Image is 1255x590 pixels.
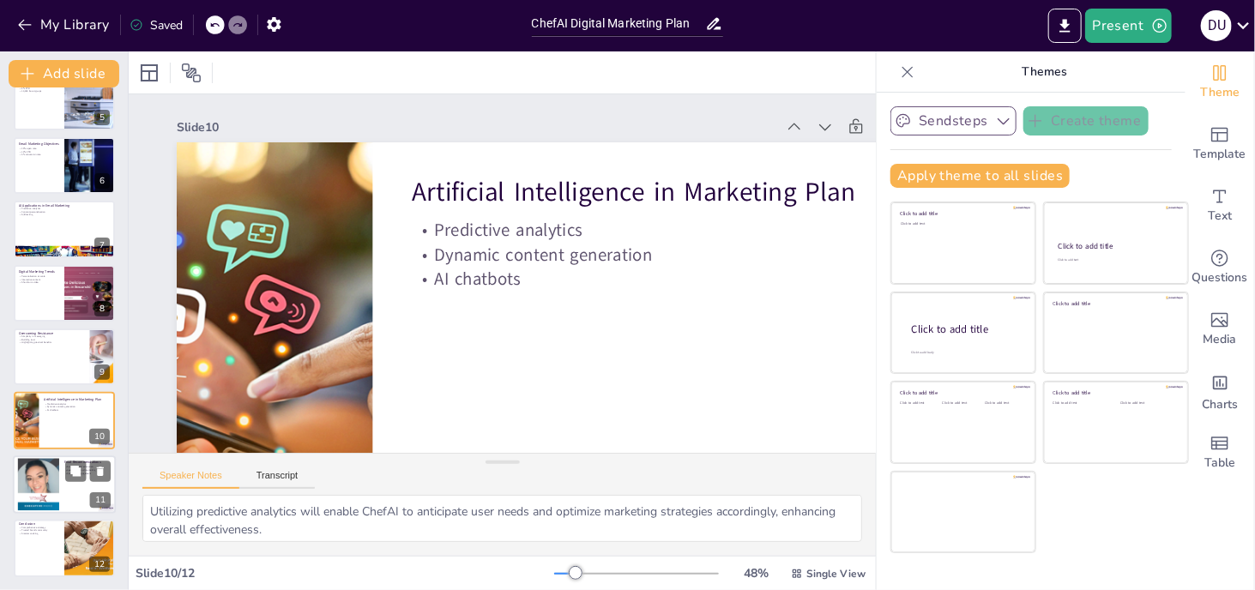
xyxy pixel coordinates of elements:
[1208,207,1232,226] span: Text
[1186,360,1254,422] div: Add charts and graphs
[19,210,110,214] p: Content personalization
[14,392,115,449] div: 10
[943,401,981,406] div: Click to add text
[1186,51,1254,113] div: Change the overall theme
[1059,241,1173,251] div: Click to add title
[94,110,110,125] div: 5
[19,214,110,217] p: A/B testing
[239,470,316,489] button: Transcript
[1085,9,1171,43] button: Present
[1120,401,1174,406] div: Click to add text
[1192,268,1248,287] span: Questions
[13,455,116,514] div: 11
[64,460,111,465] p: Final Recommendations
[44,405,110,408] p: Dynamic content generation
[890,106,1017,135] button: Sendsteps
[14,74,115,130] div: 5
[1186,175,1254,237] div: Add text boxes
[19,268,59,274] p: Digital Marketing Trends
[1053,300,1176,307] div: Click to add title
[89,429,110,444] div: 10
[1204,454,1235,473] span: Table
[19,278,59,281] p: Interactive content
[44,408,110,412] p: AI chatbots
[19,280,59,284] p: Short-form video
[736,565,777,581] div: 48 %
[44,402,110,406] p: Predictive analytics
[19,334,85,338] p: Simplicity in messaging
[985,401,1023,406] div: Click to add text
[19,527,59,530] p: Comprehensive strategy
[181,63,202,83] span: Position
[9,60,119,87] button: Add slide
[1194,145,1246,164] span: Template
[901,390,1023,397] div: Click to add title
[64,472,111,475] p: Sustaining engagement
[19,208,110,211] p: Predictive analytics
[1186,237,1254,298] div: Get real-time input from your audience
[19,147,59,150] p: 25% open rate
[19,331,85,336] p: Overcoming Resistance
[19,533,59,536] p: Smarter cooking
[1023,106,1149,135] button: Create theme
[912,351,1020,355] div: Click to add body
[912,322,1022,337] div: Click to add title
[532,11,706,36] input: Insert title
[64,466,111,469] p: Awareness and education
[1201,9,1232,43] button: D U
[64,468,111,472] p: Leveraging email marketing
[19,154,59,157] p: 6% conversion rate
[65,461,86,481] button: Duplicate Slide
[901,222,1023,226] div: Click to add text
[19,341,85,345] p: Highlighting practical benefits
[890,164,1070,188] button: Apply theme to all slides
[1048,9,1082,43] button: Export to PowerPoint
[90,492,111,508] div: 11
[14,137,115,194] div: 6
[19,529,59,533] p: Trusted brand community
[14,328,115,385] div: 9
[1201,10,1232,41] div: D U
[1200,83,1240,102] span: Theme
[136,59,163,87] div: Layout
[94,364,110,380] div: 9
[94,173,110,189] div: 6
[14,201,115,257] div: 7
[901,211,1023,218] div: Click to add title
[1186,422,1254,484] div: Add a table
[130,17,183,33] div: Saved
[19,338,85,341] p: Building trust
[1053,390,1176,397] div: Click to add title
[13,11,117,39] button: My Library
[921,51,1168,93] p: Themes
[1186,113,1254,175] div: Add ready made slides
[14,265,115,322] div: 8
[1204,330,1237,349] span: Media
[19,89,59,93] p: 10,000 free sign-ups
[19,141,59,147] p: Email Marketing Objectives
[901,401,939,406] div: Click to add text
[90,461,111,481] button: Delete Slide
[136,565,554,581] div: Slide 10 / 12
[806,567,866,581] span: Single View
[14,520,115,576] div: 12
[1202,395,1238,414] span: Charts
[19,522,59,527] p: Conclusion
[19,274,59,278] p: Personalization at scale
[19,87,59,90] p: 4% CTR
[19,203,110,208] p: AI Applications in Email Marketing
[19,150,59,154] p: 12% CTR
[1058,258,1172,262] div: Click to add text
[142,470,239,489] button: Speaker Notes
[44,396,110,401] p: Artificial Intelligence in Marketing Plan
[94,301,110,316] div: 8
[142,495,862,542] textarea: Utilizing predictive analytics will enable ChefAI to anticipate user needs and optimize marketing...
[89,557,110,572] div: 12
[1186,298,1254,360] div: Add images, graphics, shapes or video
[94,238,110,253] div: 7
[1053,401,1107,406] div: Click to add text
